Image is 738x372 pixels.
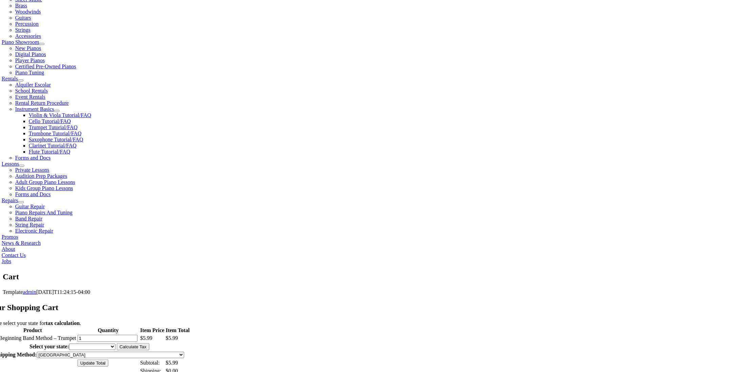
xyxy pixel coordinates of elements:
[15,167,49,173] a: Private Lessons
[117,343,149,350] input: Calculate Tax
[18,201,24,203] button: Open submenu of Repairs
[46,320,80,326] strong: tax calculation
[36,289,90,295] span: [DATE]T11:24:15-04:00
[2,252,26,258] a: Contact Us
[2,246,15,252] a: About
[29,149,70,155] a: Flute Tutorial/FAQ
[15,15,31,21] a: Guitars
[15,179,75,185] a: Adult Group Piano Lessons
[15,185,73,191] a: Kids Group Piano Lessons
[15,51,46,57] a: Digital Pianos
[15,33,41,39] a: Accessories
[2,258,11,264] a: Jobs
[15,88,48,94] a: School Rentals
[15,100,69,106] a: Rental Return Procedure
[140,359,165,367] td: Subtotal:
[78,359,108,367] input: Update Total
[2,240,41,246] a: News & Research
[29,124,78,130] a: Trumpet Tutorial/FAQ
[29,112,91,118] a: Violin & Viola Tutorial/FAQ
[23,289,36,295] a: admin
[18,79,23,82] button: Open submenu of Rentals
[15,64,76,69] a: Certified Pre-Owned Pianos
[19,165,24,167] button: Open submenu of Lessons
[166,327,190,334] th: Item Total
[2,76,18,82] a: Rentals
[2,234,18,240] a: Promos
[54,110,60,112] button: Open submenu of Instrument Basics
[3,271,735,283] section: Page Title Bar
[2,39,39,45] a: Piano Showroom
[15,9,41,15] a: Woodwinds
[3,289,23,295] span: Template
[77,327,139,334] th: Quantity
[15,173,67,179] a: Audition Prep Packages
[15,27,30,33] a: Strings
[15,45,41,51] a: New Pianos
[15,94,45,100] a: Event Rentals
[39,43,44,45] button: Open submenu of Piano Showroom
[15,57,45,63] a: Player Pianos
[2,197,18,203] a: Repairs
[2,161,19,167] a: Lessons
[29,143,77,148] a: Clarinet Tutorial/FAQ
[15,106,54,112] a: Instrument Basics
[15,82,51,88] a: Alquiler Escolar
[140,327,165,334] th: Item Price
[29,118,71,124] span: Cello Tutorial/FAQ
[29,137,83,142] a: Saxophone Tutorial/FAQ
[166,359,190,367] td: $5.99
[15,70,44,75] a: Piano Tuning
[29,131,82,136] a: Trombone Tutorial/FAQ
[15,155,51,161] a: Forms and Docs
[15,204,45,209] a: Guitar Repair
[15,3,27,8] a: Brass
[15,228,53,234] a: Electronic Repair
[15,216,42,222] a: Band Repair
[69,344,115,350] select: State billing address
[15,222,44,228] a: String Repair
[140,334,165,342] td: $5.99
[15,21,39,27] a: Percussion
[166,334,190,342] td: $5.99
[15,210,72,215] a: Piano Repairs And Tuning
[3,271,735,283] h1: Cart
[15,191,51,197] span: Forms and Docs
